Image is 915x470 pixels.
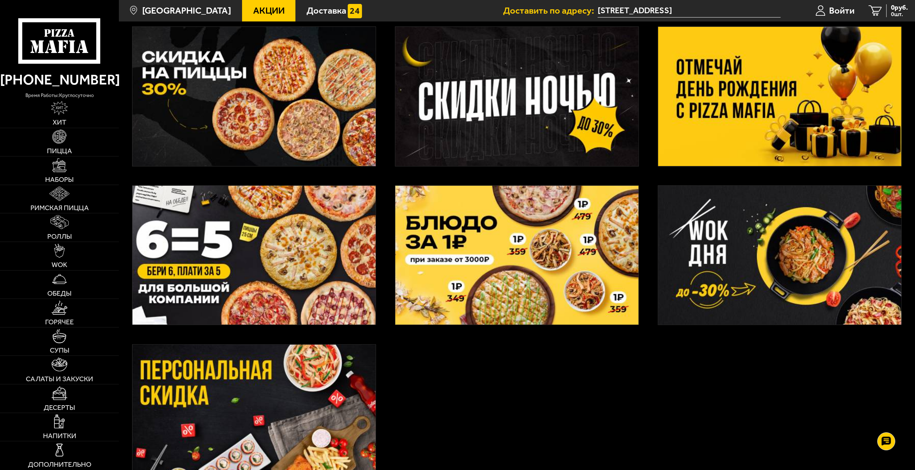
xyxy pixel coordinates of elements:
span: Роллы [47,233,72,240]
span: Хит [53,119,66,126]
span: Десерты [44,404,75,411]
span: Супы [50,347,69,354]
span: Обеды [47,290,72,297]
span: 0 руб. [891,4,908,11]
span: Доставка [307,6,346,15]
span: Салаты и закуски [26,375,93,383]
img: 15daf4d41897b9f0e9f617042186c801.svg [348,4,362,18]
span: Войти [829,6,854,15]
span: Наборы [45,176,74,183]
span: WOK [52,261,67,268]
input: Ваш адрес доставки [598,4,781,18]
span: 0 шт. [891,11,908,17]
span: Доставить по адресу: [503,6,598,15]
span: Пицца [47,147,72,155]
span: Акции [253,6,285,15]
span: Напитки [43,432,76,440]
span: Дополнительно [28,461,91,468]
span: [GEOGRAPHIC_DATA] [142,6,231,15]
span: Горячее [45,319,74,326]
span: Римская пицца [30,204,89,212]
